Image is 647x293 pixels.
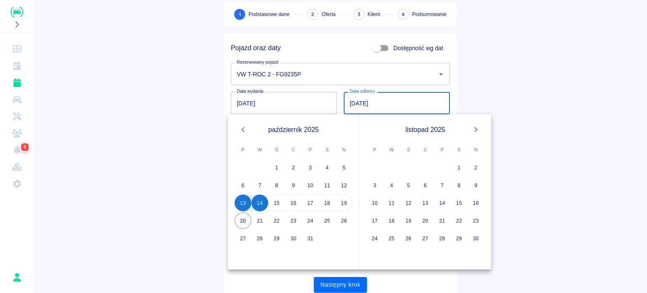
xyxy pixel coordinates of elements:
[3,40,30,57] a: Dashboard
[231,92,337,114] input: DD.MM.YYYY
[302,212,319,229] button: 24
[268,159,285,176] button: 1
[251,194,268,211] button: 14
[235,194,251,211] button: 13
[314,277,367,293] button: Następny krok
[302,159,319,176] button: 3
[451,159,468,176] button: 1
[366,212,383,229] button: 17
[231,44,281,52] h5: Pojazd oraz daty
[268,124,319,135] span: październik 2025
[285,159,302,176] button: 2
[249,11,289,18] span: Podstawowe dane
[368,11,380,18] span: Klient
[400,177,417,194] button: 5
[336,159,353,176] button: 5
[235,212,251,229] button: 20
[366,230,383,247] button: 24
[268,230,285,247] button: 29
[11,7,23,17] img: Renthelp
[3,142,30,159] a: Powiadomienia
[235,141,251,158] span: poniedziałek
[235,177,251,194] button: 6
[434,194,451,211] button: 14
[285,230,302,247] button: 30
[269,141,284,158] span: środa
[400,194,417,211] button: 12
[311,10,314,19] span: 2
[383,177,400,194] button: 4
[418,141,433,158] span: czwartek
[434,177,451,194] button: 7
[434,230,451,247] button: 28
[400,230,417,247] button: 26
[435,141,450,158] span: piątek
[417,230,434,247] button: 27
[400,212,417,229] button: 19
[302,230,319,247] button: 31
[337,141,352,158] span: niedziela
[417,212,434,229] button: 20
[435,68,447,80] button: Otwórz
[3,91,30,108] a: Flota
[11,19,23,30] button: Rozwiń nawigację
[3,125,30,142] a: Klienci
[251,212,268,229] button: 21
[3,159,30,175] a: Widget WWW
[451,177,468,194] button: 8
[320,141,335,158] span: sobota
[383,230,400,247] button: 25
[252,141,267,158] span: wtorek
[8,269,26,286] button: Rafał Płaza
[417,177,434,194] button: 6
[336,194,353,211] button: 19
[401,10,405,19] span: 4
[319,159,336,176] button: 4
[366,177,383,194] button: 3
[357,10,361,19] span: 3
[237,88,263,94] label: Data wydania
[468,230,484,247] button: 30
[384,141,399,158] span: wtorek
[350,88,375,94] label: Data odbioru
[434,212,451,229] button: 21
[367,141,382,158] span: poniedziałek
[3,175,30,192] a: Ustawienia
[285,177,302,194] button: 9
[319,194,336,211] button: 18
[451,212,468,229] button: 22
[451,230,468,247] button: 29
[285,212,302,229] button: 23
[412,11,446,18] span: Podsumowanie
[251,230,268,247] button: 28
[285,194,302,211] button: 16
[303,141,318,158] span: piątek
[3,108,30,125] a: Serwisy
[417,194,434,211] button: 13
[401,141,416,158] span: środa
[468,121,484,138] button: Next month
[22,143,28,151] span: 5
[235,121,251,138] button: Previous month
[302,177,319,194] button: 10
[3,74,30,91] a: Rezerwacje
[452,141,467,158] span: sobota
[344,92,450,114] input: DD.MM.YYYY
[239,10,241,19] span: 1
[468,159,484,176] button: 2
[321,11,335,18] span: Oferta
[286,141,301,158] span: czwartek
[468,212,484,229] button: 23
[268,177,285,194] button: 8
[3,57,30,74] a: Kalendarz
[268,194,285,211] button: 15
[336,177,353,194] button: 12
[383,212,400,229] button: 18
[235,230,251,247] button: 27
[319,212,336,229] button: 25
[237,59,278,65] label: Rezerwowany pojazd
[393,44,443,53] span: Dostępność wg dat
[251,177,268,194] button: 7
[451,194,468,211] button: 15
